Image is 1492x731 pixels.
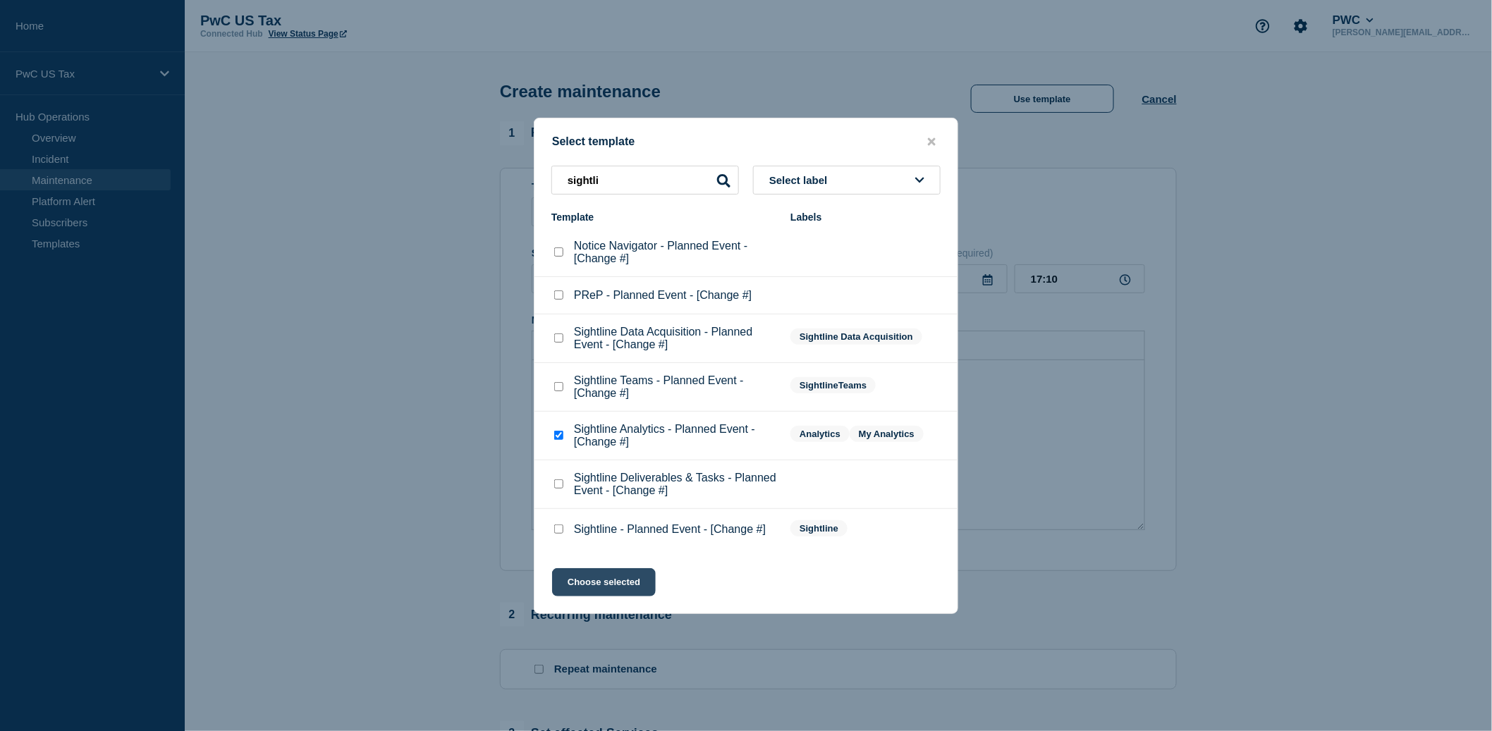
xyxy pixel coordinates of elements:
[790,328,922,345] span: Sightline Data Acquisition
[574,523,766,536] p: Sightline - Planned Event - [Change #]
[924,135,940,149] button: close button
[790,211,941,223] div: Labels
[574,326,776,351] p: Sightline Data Acquisition - Planned Event - [Change #]
[574,240,776,265] p: Notice Navigator - Planned Event - [Change #]
[753,166,941,195] button: Select label
[574,289,752,302] p: PReP - Planned Event - [Change #]
[534,135,958,149] div: Select template
[574,374,776,400] p: Sightline Teams - Planned Event - [Change #]
[551,211,776,223] div: Template
[574,472,776,497] p: Sightline Deliverables & Tasks - Planned Event - [Change #]
[554,524,563,534] input: Sightline - Planned Event - [Change #] checkbox
[554,247,563,257] input: Notice Navigator - Planned Event - [Change #] checkbox
[554,333,563,343] input: Sightline Data Acquisition - Planned Event - [Change #] checkbox
[554,479,563,489] input: Sightline Deliverables & Tasks - Planned Event - [Change #] checkbox
[554,382,563,391] input: Sightline Teams - Planned Event - [Change #] checkbox
[769,174,833,186] span: Select label
[574,423,776,448] p: Sightline Analytics - Planned Event - [Change #]
[790,426,850,442] span: Analytics
[790,520,848,536] span: Sightline
[552,568,656,596] button: Choose selected
[790,377,876,393] span: SightlineTeams
[551,166,739,195] input: Search templates & labels
[554,431,563,440] input: Sightline Analytics - Planned Event - [Change #] checkbox
[554,290,563,300] input: PReP - Planned Event - [Change #] checkbox
[850,426,924,442] span: My Analytics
